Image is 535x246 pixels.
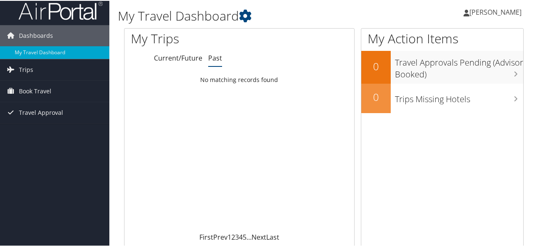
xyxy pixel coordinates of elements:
[124,71,354,87] td: No matching records found
[266,232,279,241] a: Last
[361,83,523,112] a: 0Trips Missing Hotels
[118,6,392,24] h1: My Travel Dashboard
[208,53,222,62] a: Past
[131,29,252,47] h1: My Trips
[235,232,239,241] a: 3
[19,24,53,45] span: Dashboards
[246,232,252,241] span: …
[243,232,246,241] a: 5
[469,7,522,16] span: [PERSON_NAME]
[231,232,235,241] a: 2
[361,50,523,82] a: 0Travel Approvals Pending (Advisor Booked)
[361,58,391,73] h2: 0
[199,232,213,241] a: First
[239,232,243,241] a: 4
[154,53,202,62] a: Current/Future
[228,232,231,241] a: 1
[213,232,228,241] a: Prev
[395,52,523,79] h3: Travel Approvals Pending (Advisor Booked)
[395,88,523,104] h3: Trips Missing Hotels
[252,232,266,241] a: Next
[19,80,51,101] span: Book Travel
[19,58,33,79] span: Trips
[361,89,391,103] h2: 0
[361,29,523,47] h1: My Action Items
[19,101,63,122] span: Travel Approval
